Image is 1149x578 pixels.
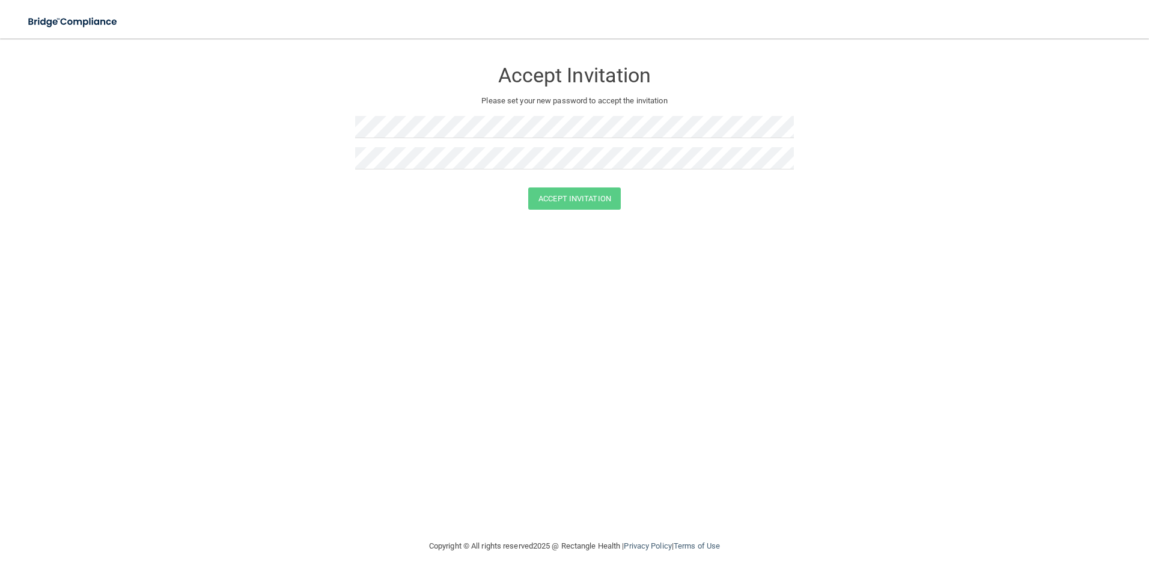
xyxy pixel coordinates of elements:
div: Copyright © All rights reserved 2025 @ Rectangle Health | | [355,527,794,565]
a: Terms of Use [674,541,720,550]
img: bridge_compliance_login_screen.278c3ca4.svg [18,10,129,34]
a: Privacy Policy [624,541,671,550]
button: Accept Invitation [528,187,621,210]
h3: Accept Invitation [355,64,794,87]
iframe: Drift Widget Chat Controller [941,493,1135,541]
p: Please set your new password to accept the invitation [364,94,785,108]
